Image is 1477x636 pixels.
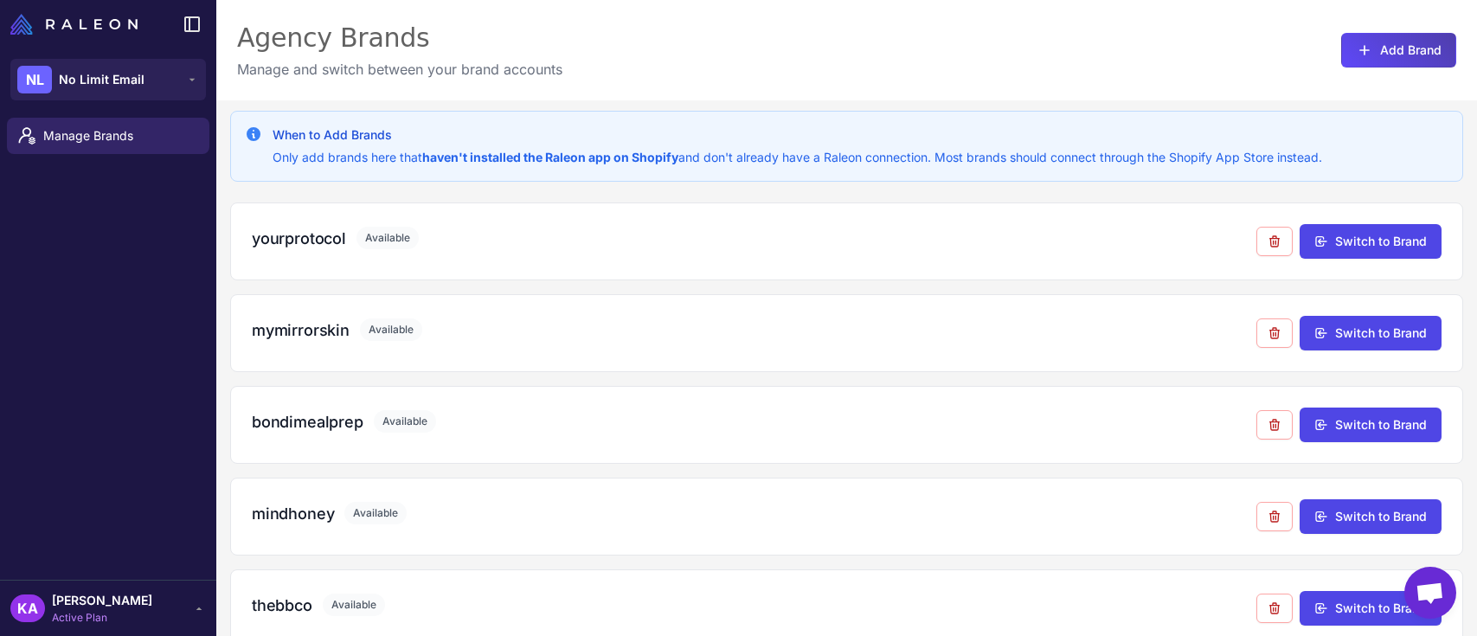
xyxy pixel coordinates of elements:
[273,148,1322,167] p: Only add brands here that and don't already have a Raleon connection. Most brands should connect ...
[1300,316,1442,350] button: Switch to Brand
[1300,591,1442,626] button: Switch to Brand
[10,14,138,35] img: Raleon Logo
[1256,410,1293,440] button: Remove from agency
[344,502,407,524] span: Available
[252,502,334,525] h3: mindhoney
[43,126,196,145] span: Manage Brands
[252,410,363,434] h3: bondimealprep
[1256,318,1293,348] button: Remove from agency
[1404,567,1456,619] a: Open chat
[1300,499,1442,534] button: Switch to Brand
[237,59,562,80] p: Manage and switch between your brand accounts
[422,150,678,164] strong: haven't installed the Raleon app on Shopify
[273,125,1322,145] h3: When to Add Brands
[374,410,436,433] span: Available
[10,14,144,35] a: Raleon Logo
[252,594,312,617] h3: thebbco
[360,318,422,341] span: Available
[1256,227,1293,256] button: Remove from agency
[52,610,152,626] span: Active Plan
[1256,502,1293,531] button: Remove from agency
[252,227,346,250] h3: yourprotocol
[7,118,209,154] a: Manage Brands
[1300,408,1442,442] button: Switch to Brand
[10,59,206,100] button: NLNo Limit Email
[17,66,52,93] div: NL
[323,594,385,616] span: Available
[52,591,152,610] span: [PERSON_NAME]
[237,21,562,55] div: Agency Brands
[356,227,419,249] span: Available
[1256,594,1293,623] button: Remove from agency
[1300,224,1442,259] button: Switch to Brand
[1341,33,1456,67] button: Add Brand
[59,70,144,89] span: No Limit Email
[10,594,45,622] div: KA
[252,318,350,342] h3: mymirrorskin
